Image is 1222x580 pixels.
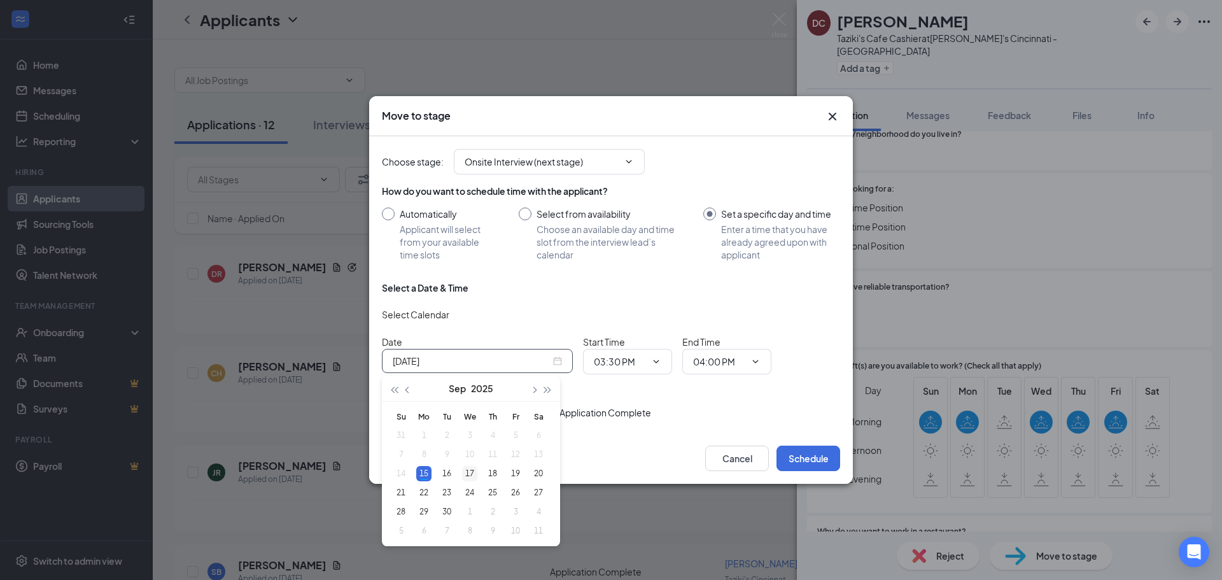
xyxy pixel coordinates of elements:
[390,407,412,426] th: Su
[462,466,477,481] div: 17
[504,521,527,541] td: 2025-10-10
[504,502,527,521] td: 2025-10-03
[439,504,454,520] div: 30
[508,504,523,520] div: 3
[527,502,550,521] td: 2025-10-04
[462,485,477,500] div: 24
[412,407,435,426] th: Mo
[481,464,504,483] td: 2025-09-18
[481,407,504,426] th: Th
[393,504,409,520] div: 28
[412,483,435,502] td: 2025-09-22
[393,523,409,539] div: 5
[485,466,500,481] div: 18
[439,485,454,500] div: 23
[382,336,402,348] span: Date
[390,521,412,541] td: 2025-10-05
[435,502,458,521] td: 2025-09-30
[776,446,840,471] button: Schedule
[458,407,481,426] th: We
[481,521,504,541] td: 2025-10-09
[485,523,500,539] div: 9
[485,485,500,500] div: 25
[382,109,451,123] h3: Move to stage
[393,485,409,500] div: 21
[527,464,550,483] td: 2025-09-20
[825,109,840,124] svg: Cross
[382,281,468,294] div: Select a Date & Time
[439,466,454,481] div: 16
[750,357,761,367] svg: ChevronDown
[449,376,466,401] button: Sep
[435,407,458,426] th: Tu
[393,354,551,368] input: Sep 15, 2025
[471,376,493,401] button: 2025
[416,466,432,481] div: 15
[504,407,527,426] th: Fr
[481,502,504,521] td: 2025-10-02
[485,504,500,520] div: 2
[458,483,481,502] td: 2025-09-24
[527,521,550,541] td: 2025-10-11
[531,485,546,500] div: 27
[531,504,546,520] div: 4
[458,464,481,483] td: 2025-09-17
[531,523,546,539] div: 11
[416,523,432,539] div: 6
[508,466,523,481] div: 19
[458,502,481,521] td: 2025-10-01
[390,483,412,502] td: 2025-09-21
[624,157,634,167] svg: ChevronDown
[508,523,523,539] div: 10
[439,523,454,539] div: 7
[382,155,444,169] span: Choose stage :
[435,483,458,502] td: 2025-09-23
[508,485,523,500] div: 26
[1179,537,1209,567] div: Open Intercom Messenger
[416,485,432,500] div: 22
[504,464,527,483] td: 2025-09-19
[416,504,432,520] div: 29
[412,502,435,521] td: 2025-09-29
[583,336,625,348] span: Start Time
[705,446,769,471] button: Cancel
[825,109,840,124] button: Close
[693,355,745,369] input: End time
[390,502,412,521] td: 2025-09-28
[382,309,449,320] span: Select Calendar
[412,521,435,541] td: 2025-10-06
[412,464,435,483] td: 2025-09-15
[651,357,661,367] svg: ChevronDown
[435,464,458,483] td: 2025-09-16
[462,523,477,539] div: 8
[382,185,840,197] div: How do you want to schedule time with the applicant?
[435,521,458,541] td: 2025-10-07
[504,483,527,502] td: 2025-09-26
[594,355,646,369] input: Start time
[682,336,720,348] span: End Time
[462,504,477,520] div: 1
[527,407,550,426] th: Sa
[527,483,550,502] td: 2025-09-27
[531,466,546,481] div: 20
[481,483,504,502] td: 2025-09-25
[458,521,481,541] td: 2025-10-08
